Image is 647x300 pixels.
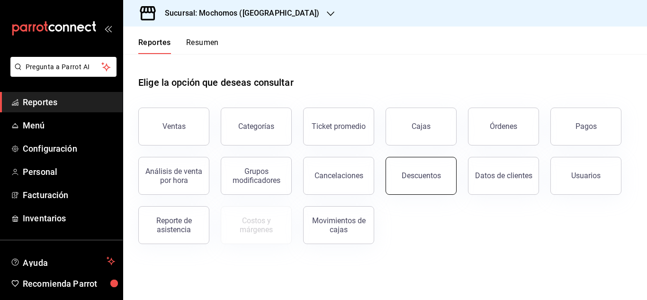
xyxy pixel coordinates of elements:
[138,206,209,244] button: Reporte de asistencia
[386,157,457,195] button: Descuentos
[475,171,532,180] div: Datos de clientes
[303,108,374,145] button: Ticket promedio
[144,167,203,185] div: Análisis de venta por hora
[227,216,286,234] div: Costos y márgenes
[221,206,292,244] button: Contrata inventarios para ver este reporte
[402,171,441,180] div: Descuentos
[144,216,203,234] div: Reporte de asistencia
[10,57,117,77] button: Pregunta a Parrot AI
[303,206,374,244] button: Movimientos de cajas
[468,108,539,145] button: Órdenes
[571,171,601,180] div: Usuarios
[468,157,539,195] button: Datos de clientes
[490,122,517,131] div: Órdenes
[550,157,621,195] button: Usuarios
[138,108,209,145] button: Ventas
[386,108,457,145] a: Cajas
[23,189,115,201] span: Facturación
[221,108,292,145] button: Categorías
[221,157,292,195] button: Grupos modificadores
[138,38,219,54] div: navigation tabs
[26,62,102,72] span: Pregunta a Parrot AI
[315,171,363,180] div: Cancelaciones
[23,119,115,132] span: Menú
[104,25,112,32] button: open_drawer_menu
[138,38,171,54] button: Reportes
[309,216,368,234] div: Movimientos de cajas
[7,69,117,79] a: Pregunta a Parrot AI
[550,108,621,145] button: Pagos
[575,122,597,131] div: Pagos
[227,167,286,185] div: Grupos modificadores
[23,212,115,225] span: Inventarios
[157,8,319,19] h3: Sucursal: Mochomos ([GEOGRAPHIC_DATA])
[23,165,115,178] span: Personal
[23,255,103,267] span: Ayuda
[23,277,115,290] span: Recomienda Parrot
[23,142,115,155] span: Configuración
[412,121,431,132] div: Cajas
[138,75,294,90] h1: Elige la opción que deseas consultar
[23,96,115,109] span: Reportes
[162,122,186,131] div: Ventas
[303,157,374,195] button: Cancelaciones
[312,122,366,131] div: Ticket promedio
[138,157,209,195] button: Análisis de venta por hora
[186,38,219,54] button: Resumen
[238,122,274,131] div: Categorías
